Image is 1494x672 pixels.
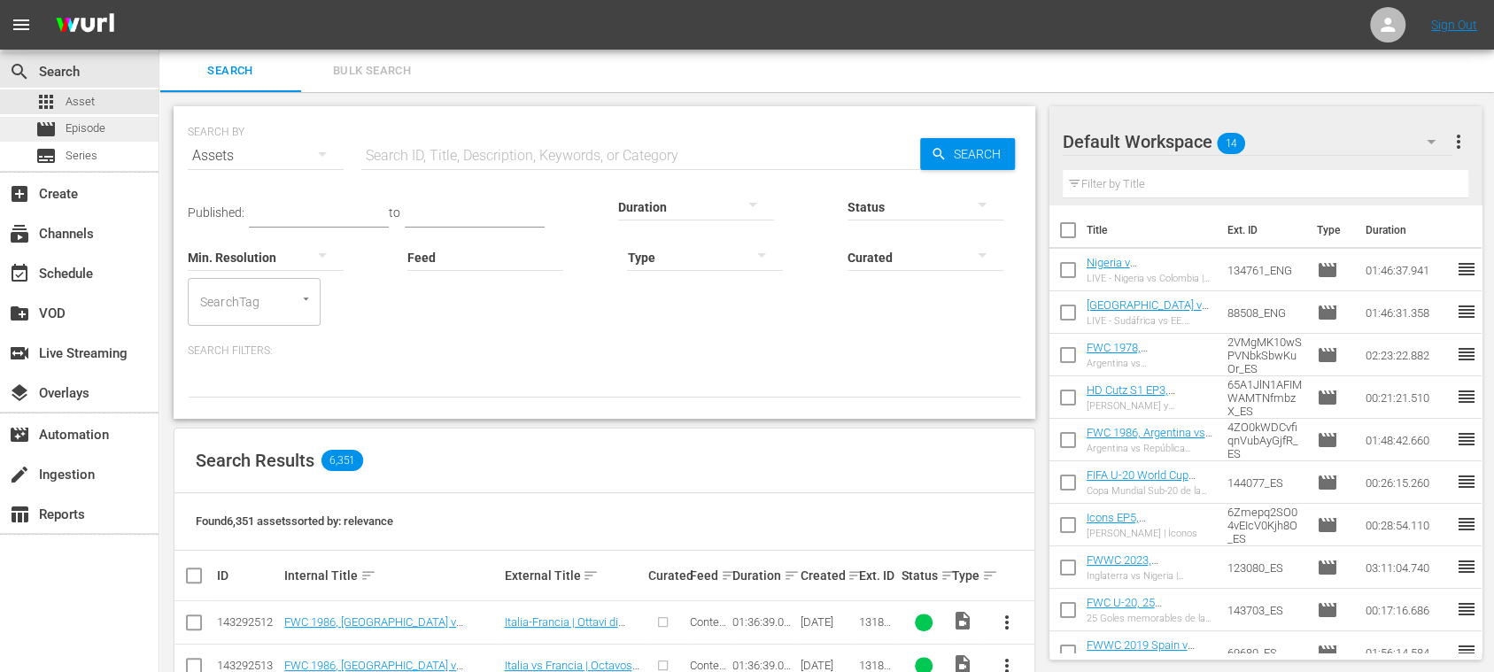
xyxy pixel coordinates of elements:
[1220,376,1310,419] td: 65A1JlN1AFIMWAMTNfmbzX_ES
[690,615,726,642] span: Content
[1455,429,1476,450] span: reorder
[732,565,794,586] div: Duration
[360,568,376,583] span: sort
[1087,341,1202,394] a: FWC 1978, [GEOGRAPHIC_DATA] v [GEOGRAPHIC_DATA], Final - FMR (ES)
[1087,298,1213,351] a: [GEOGRAPHIC_DATA] v [GEOGRAPHIC_DATA] | Group E | FIFA U-20 World Cup Chile 2025™ (ES)
[196,514,393,528] span: Found 6,351 assets sorted by: relevance
[1316,514,1337,536] span: Episode
[1220,461,1310,504] td: 144077_ES
[217,568,279,583] div: ID
[800,659,854,672] div: [DATE]
[1316,302,1337,323] span: Episode
[1358,291,1455,334] td: 01:46:31.358
[902,565,947,586] div: Status
[188,131,344,181] div: Assets
[1358,546,1455,589] td: 03:11:04.740
[188,344,1021,359] p: Search Filters:
[9,504,30,525] span: Reports
[217,615,279,629] div: 143292512
[1087,358,1213,369] div: Argentina vs [GEOGRAPHIC_DATA] | Final | Copa Mundial de la FIFA Argentina 1978™ | Partido completo
[1447,120,1468,163] button: more_vert
[1455,301,1476,322] span: reorder
[1316,472,1337,493] span: Episode
[941,568,956,583] span: sort
[1220,589,1310,631] td: 143703_ES
[1220,504,1310,546] td: 6Zmepq2SO04vEIcV0Kjh8O_ES
[800,615,854,629] div: [DATE]
[996,612,1018,633] span: more_vert
[982,568,998,583] span: sort
[9,263,30,284] span: Schedule
[1217,205,1305,255] th: Ext. ID
[1455,556,1476,577] span: reorder
[1316,429,1337,451] span: Episode
[1455,641,1476,662] span: reorder
[188,205,244,220] span: Published:
[1087,400,1213,412] div: [PERSON_NAME] y [PERSON_NAME] | HD Cutz
[732,659,794,672] div: 01:36:39.080
[952,610,973,631] span: Video
[583,568,599,583] span: sort
[1354,205,1460,255] th: Duration
[1316,259,1337,281] span: Episode
[35,145,57,166] span: Series
[1087,570,1213,582] div: Inglaterra vs Nigeria | Octavos de final | Copa Mundial Femenina de la FIFA Australia & [GEOGRAPH...
[952,565,980,586] div: Type
[1087,443,1213,454] div: Argentina vs República Federal de Alemania | Final | Copa Mundial de la FIFA [GEOGRAPHIC_DATA] 19...
[732,615,794,629] div: 01:36:39.080
[504,615,639,668] a: Italia-Francia | Ottavi di finale | Coppa del Mondo FIFA Messico 1986 | Match completo
[1431,18,1477,32] a: Sign Out
[1220,249,1310,291] td: 134761_ENG
[1305,205,1354,255] th: Type
[1358,504,1455,546] td: 00:28:54.110
[1316,599,1337,621] span: Episode
[947,138,1015,170] span: Search
[9,343,30,364] span: Live Streaming
[196,450,314,471] span: Search Results
[1087,383,1195,423] a: HD Cutz S1 EP3, [PERSON_NAME] and [PERSON_NAME] (ES)
[9,464,30,485] span: Ingestion
[1358,589,1455,631] td: 00:17:16.686
[784,568,800,583] span: sort
[1087,485,1213,497] div: Copa Mundial Sub-20 de la FIFA [GEOGRAPHIC_DATA] 2025™: Resúmenes
[1447,131,1468,152] span: more_vert
[1455,386,1476,407] span: reorder
[1087,613,1213,624] div: 25 Goles memorables de la Copa Mundial Sub-20 de la FIFA
[1455,514,1476,535] span: reorder
[312,61,432,81] span: Bulk Search
[321,450,363,471] span: 6,351
[1455,599,1476,620] span: reorder
[35,91,57,112] span: Asset
[389,205,400,220] span: to
[9,303,30,324] span: VOD
[1358,334,1455,376] td: 02:23:22.882
[1087,315,1213,327] div: LIVE - Sudáfrica vs EE. [GEOGRAPHIC_DATA]. | Grupo E | Copa Mundial Sub-20 de la FIFA Chile 2025™
[66,93,95,111] span: Asset
[1220,419,1310,461] td: 4ZO0kWDCvfiqnVubAyGjfR_ES
[43,4,128,46] img: ans4CAIJ8jUAAAAAAAAAAAAAAAAAAAAAAAAgQb4GAAAAAAAAAAAAAAAAAAAAAAAAJMjXAAAAAAAAAAAAAAAAAAAAAAAAgAT5G...
[284,565,499,586] div: Internal Title
[721,568,737,583] span: sort
[859,568,896,583] div: Ext. ID
[11,14,32,35] span: menu
[800,565,854,586] div: Created
[1087,426,1212,466] a: FWC 1986, Argentina vs Germany FR, Final - FMR (ES)
[1087,468,1208,521] a: FIFA U-20 World Cup [GEOGRAPHIC_DATA] 2025™: MD1+MD2+MD3 Highlights (ES)
[1455,344,1476,365] span: reorder
[9,424,30,445] span: Automation
[1358,461,1455,504] td: 00:26:15.260
[1220,334,1310,376] td: 2VMgMK10wSPVNbkSbwKuOr_ES
[1220,291,1310,334] td: 88508_ENG
[1358,249,1455,291] td: 01:46:37.941
[1316,387,1337,408] span: Episode
[1087,528,1213,539] div: [PERSON_NAME] | Íconos
[1087,205,1218,255] th: Title
[504,565,642,586] div: External Title
[1316,344,1337,366] span: Episode
[648,568,685,583] div: Curated
[1087,511,1195,537] a: Icons EP5, [PERSON_NAME] (ES)
[9,183,30,205] span: Create
[35,119,57,140] span: Episode
[9,223,30,244] span: Channels
[690,565,727,586] div: Feed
